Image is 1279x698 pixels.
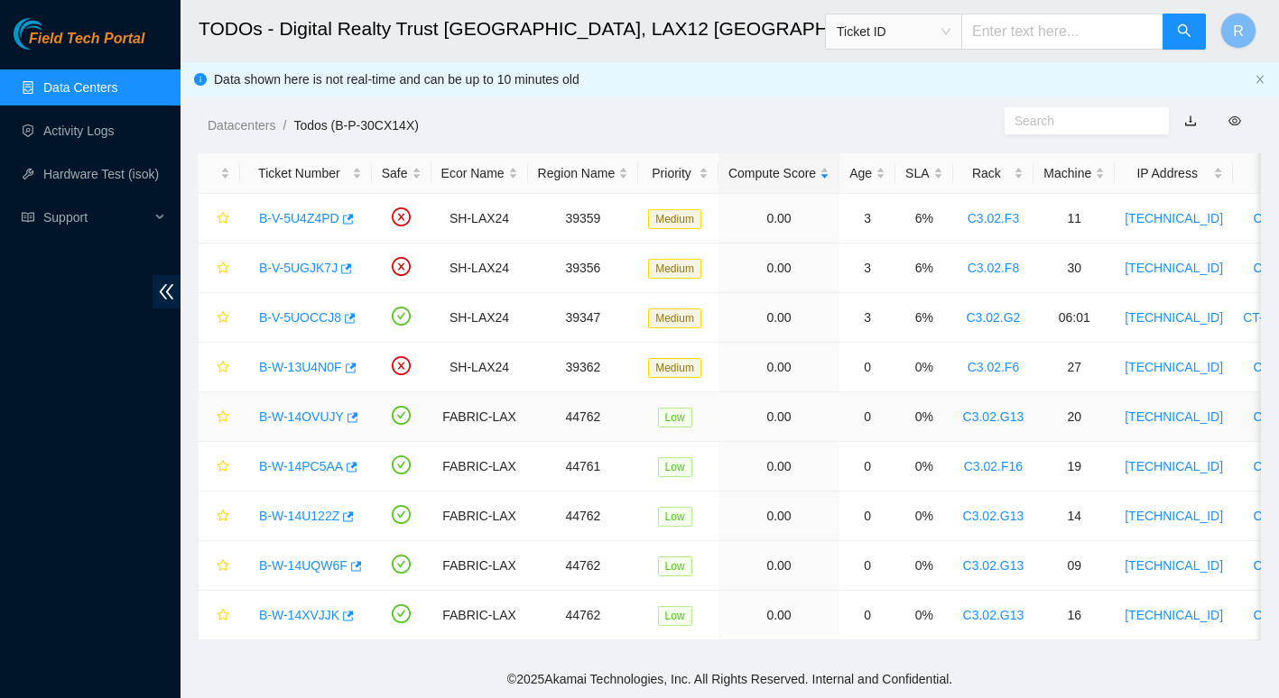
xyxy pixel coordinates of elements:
span: close-circle [392,207,411,226]
a: C3.02.G13 [963,608,1024,622]
td: 0% [895,541,952,591]
span: Ticket ID [837,18,950,45]
a: Hardware Test (isok) [43,167,159,181]
span: check-circle [392,604,411,623]
td: SH-LAX24 [431,293,528,343]
td: 0.00 [718,442,839,491]
td: 6% [895,194,952,243]
td: 0.00 [718,194,839,243]
td: SH-LAX24 [431,243,528,293]
td: 0 [839,591,895,640]
a: C3.02.F6 [968,360,1020,374]
button: star [209,303,230,332]
span: Support [43,199,150,235]
span: Medium [648,358,701,378]
a: C3.02.G13 [963,509,1024,523]
td: 0.00 [718,343,839,392]
a: Todos (B-P-30CX14X) [293,118,419,133]
a: [TECHNICAL_ID] [1125,459,1223,473]
td: 3 [839,194,895,243]
a: B-W-14OVUJY [259,409,344,424]
td: 44761 [528,442,639,491]
span: Low [658,457,692,477]
a: [TECHNICAL_ID] [1125,310,1223,325]
td: 0% [895,491,952,541]
td: 6% [895,243,952,293]
td: 0% [895,442,952,491]
span: R [1233,20,1244,42]
button: star [209,601,230,629]
td: 30 [1033,243,1115,293]
a: download [1184,114,1197,128]
a: Datacenters [208,118,275,133]
a: [TECHNICAL_ID] [1125,509,1223,523]
a: C3.02.F16 [964,459,1023,473]
td: 27 [1033,343,1115,392]
a: [TECHNICAL_ID] [1125,558,1223,573]
a: [TECHNICAL_ID] [1125,608,1223,622]
td: 20 [1033,392,1115,442]
td: 0.00 [718,491,839,541]
span: eye [1228,115,1241,127]
span: Low [658,606,692,626]
td: 14 [1033,491,1115,541]
td: FABRIC-LAX [431,541,528,591]
a: B-V-5U4Z4PD [259,211,339,225]
td: FABRIC-LAX [431,491,528,541]
span: read [22,211,34,224]
td: 0.00 [718,293,839,343]
span: star [217,311,229,326]
td: 0% [895,591,952,640]
button: star [209,204,230,233]
a: B-W-14UQW6F [259,558,348,573]
span: close-circle [392,257,411,276]
a: B-W-14PC5AA [259,459,343,473]
span: check-circle [392,406,411,425]
span: Medium [648,259,701,279]
span: Low [658,507,692,527]
a: C3.02.G13 [963,409,1024,424]
a: C3.02.G2 [966,310,1020,325]
td: 39356 [528,243,639,293]
td: 39347 [528,293,639,343]
td: 44762 [528,491,639,541]
a: Akamai TechnologiesField Tech Portal [14,32,144,56]
span: check-circle [392,455,411,474]
span: star [217,212,229,226]
span: close-circle [392,356,411,375]
a: C3.02.F3 [968,211,1020,225]
span: star [217,460,229,474]
footer: © 2025 Akamai Technologies, Inc. All Rights Reserved. Internal and Confidential. [181,660,1279,698]
span: star [217,510,229,524]
td: SH-LAX24 [431,194,528,243]
span: Medium [648,308,701,328]
td: 6% [895,293,952,343]
span: star [217,410,229,425]
button: R [1220,13,1256,49]
span: / [283,118,286,133]
td: 0.00 [718,541,839,591]
td: 0 [839,491,895,541]
span: close [1255,74,1265,85]
td: 0.00 [718,243,839,293]
button: close [1255,74,1265,86]
span: star [217,262,229,276]
td: 16 [1033,591,1115,640]
td: FABRIC-LAX [431,591,528,640]
td: 39362 [528,343,639,392]
a: C3.02.F8 [968,261,1020,275]
td: 0 [839,541,895,591]
span: Field Tech Portal [29,31,144,48]
a: B-V-5UGJK7J [259,261,338,275]
span: check-circle [392,555,411,574]
a: Activity Logs [43,124,115,138]
span: Low [658,556,692,576]
td: 0 [839,343,895,392]
td: 0 [839,392,895,442]
button: star [209,353,230,381]
span: Medium [648,209,701,229]
a: [TECHNICAL_ID] [1125,211,1223,225]
td: 0 [839,442,895,491]
span: check-circle [392,307,411,326]
span: search [1177,23,1191,41]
